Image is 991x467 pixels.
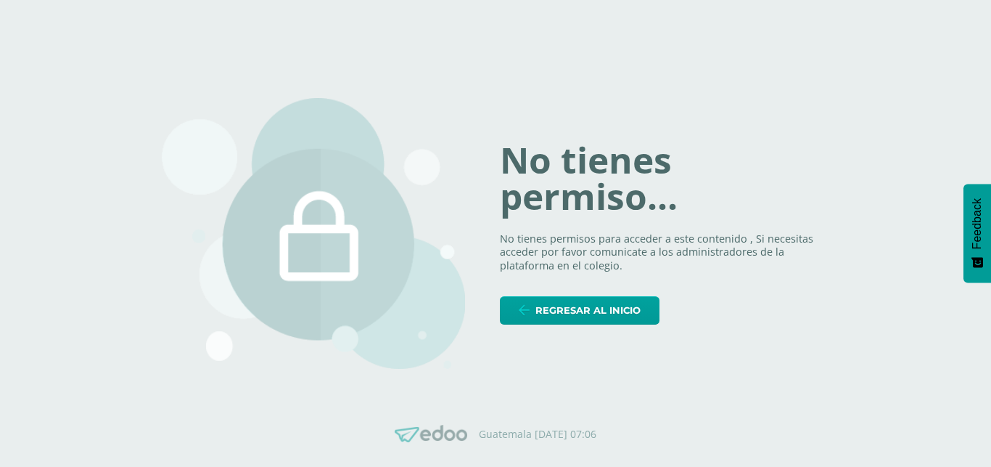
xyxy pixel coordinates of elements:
span: Regresar al inicio [535,297,641,324]
a: Regresar al inicio [500,296,659,325]
p: Guatemala [DATE] 07:06 [479,428,596,441]
span: Feedback [971,198,984,249]
p: No tienes permisos para acceder a este contenido , Si necesitas acceder por favor comunicate a lo... [500,232,829,273]
img: Edoo [395,425,467,443]
button: Feedback - Mostrar encuesta [963,184,991,283]
h1: No tienes permiso... [500,142,829,214]
img: 403.png [162,98,465,370]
